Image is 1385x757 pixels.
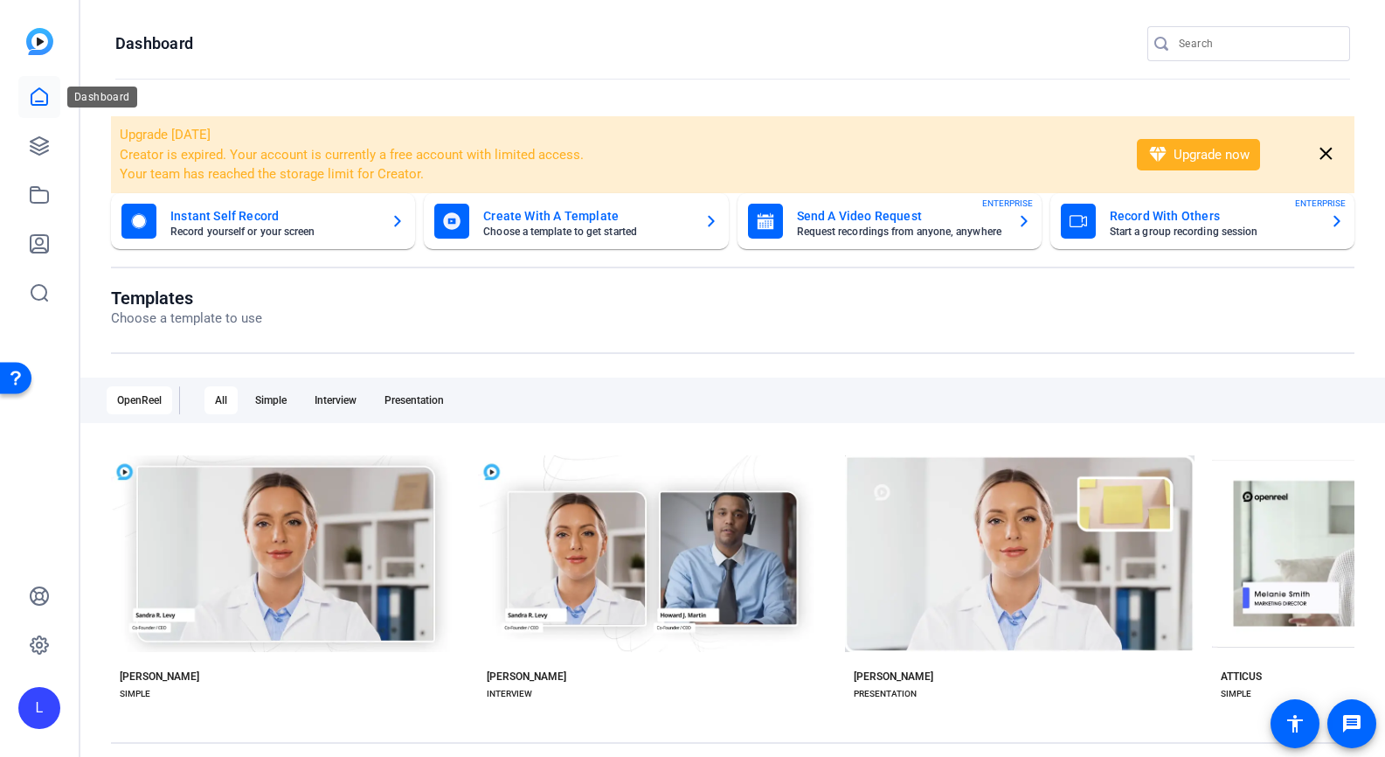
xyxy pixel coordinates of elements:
[120,670,199,684] div: [PERSON_NAME]
[18,687,60,729] div: L
[1050,193,1354,249] button: Record With OthersStart a group recording sessionENTERPRISE
[982,197,1033,210] span: ENTERPRISE
[1147,144,1168,165] mat-icon: diamond
[120,145,1114,165] li: Creator is expired. Your account is currently a free account with limited access.
[115,33,193,54] h1: Dashboard
[111,288,262,309] h1: Templates
[111,309,262,329] p: Choose a template to use
[1110,226,1316,237] mat-card-subtitle: Start a group recording session
[797,205,1003,226] mat-card-title: Send A Video Request
[797,226,1003,237] mat-card-subtitle: Request recordings from anyone, anywhere
[1315,143,1337,165] mat-icon: close
[487,687,532,701] div: INTERVIEW
[483,226,689,237] mat-card-subtitle: Choose a template to get started
[120,687,150,701] div: SIMPLE
[487,670,566,684] div: [PERSON_NAME]
[854,687,917,701] div: PRESENTATION
[26,28,53,55] img: blue-gradient.svg
[1285,713,1305,734] mat-icon: accessibility
[120,164,1114,184] li: Your team has reached the storage limit for Creator.
[245,386,297,414] div: Simple
[1221,687,1251,701] div: SIMPLE
[107,386,172,414] div: OpenReel
[1110,205,1316,226] mat-card-title: Record With Others
[424,193,728,249] button: Create With A TemplateChoose a template to get started
[111,193,415,249] button: Instant Self RecordRecord yourself or your screen
[738,193,1042,249] button: Send A Video RequestRequest recordings from anyone, anywhereENTERPRISE
[1341,713,1362,734] mat-icon: message
[1295,197,1346,210] span: ENTERPRISE
[854,670,933,684] div: [PERSON_NAME]
[204,386,238,414] div: All
[1221,670,1262,684] div: ATTICUS
[170,205,377,226] mat-card-title: Instant Self Record
[1137,139,1260,170] button: Upgrade now
[374,386,454,414] div: Presentation
[483,205,689,226] mat-card-title: Create With A Template
[170,226,377,237] mat-card-subtitle: Record yourself or your screen
[67,87,137,108] div: Dashboard
[120,127,211,142] span: Upgrade [DATE]
[304,386,367,414] div: Interview
[1179,33,1336,54] input: Search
